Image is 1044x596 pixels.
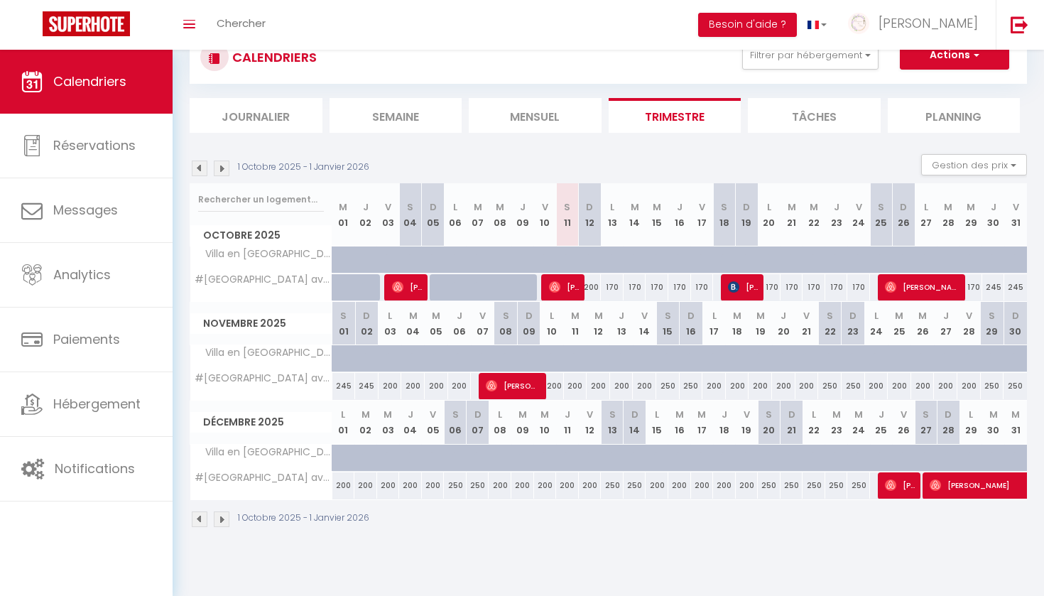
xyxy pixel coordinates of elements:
[668,472,691,499] div: 200
[540,373,564,399] div: 200
[901,408,907,421] abbr: V
[192,445,335,460] span: Villa en [GEOGRAPHIC_DATA], piscine
[834,200,839,214] abbr: J
[989,408,998,421] abbr: M
[587,302,610,345] th: 12
[781,183,803,246] th: 21
[511,472,534,499] div: 200
[888,98,1021,133] li: Planning
[610,200,614,214] abbr: L
[766,408,772,421] abbr: S
[641,309,648,323] abbr: V
[571,309,580,323] abbr: M
[646,401,668,444] th: 15
[422,472,445,499] div: 200
[969,408,973,421] abbr: L
[340,309,347,323] abbr: S
[354,183,377,246] th: 02
[238,161,369,174] p: 1 Octobre 2025 - 1 Janvier 2026
[448,373,472,399] div: 200
[854,408,863,421] abbr: M
[339,200,347,214] abbr: M
[549,273,580,300] span: [PERSON_NAME]
[767,200,771,214] abbr: L
[453,200,457,214] abbr: L
[728,273,758,300] span: [PERSON_NAME]
[885,472,915,499] span: [PERSON_NAME]
[945,408,952,421] abbr: D
[474,408,482,421] abbr: D
[385,200,391,214] abbr: V
[656,302,680,345] th: 15
[810,200,818,214] abbr: M
[631,200,639,214] abbr: M
[540,302,564,345] th: 10
[825,472,848,499] div: 250
[486,372,539,399] span: [PERSON_NAME]
[893,183,915,246] th: 26
[847,274,870,300] div: 170
[900,41,1009,70] button: Actions
[511,183,534,246] th: 09
[610,373,634,399] div: 200
[680,302,703,345] th: 16
[1004,183,1027,246] th: 31
[825,183,848,246] th: 23
[471,302,494,345] th: 07
[430,200,437,214] abbr: D
[781,274,803,300] div: 170
[198,187,324,212] input: Rechercher un logement...
[401,373,425,399] div: 200
[430,408,436,421] abbr: V
[722,408,727,421] abbr: J
[474,200,482,214] abbr: M
[190,313,332,334] span: Novembre 2025
[665,309,671,323] abbr: S
[699,200,705,214] abbr: V
[511,401,534,444] th: 09
[633,373,656,399] div: 200
[444,401,467,444] th: 06
[467,472,489,499] div: 250
[601,401,624,444] th: 13
[631,408,638,421] abbr: D
[888,373,911,399] div: 200
[803,183,825,246] th: 22
[407,200,413,214] abbr: S
[713,472,736,499] div: 200
[422,401,445,444] th: 05
[698,13,797,37] button: Besoin d'aide ?
[702,302,726,345] th: 17
[878,200,884,214] abbr: S
[758,472,781,499] div: 250
[915,183,937,246] th: 27
[937,401,960,444] th: 28
[494,302,518,345] th: 08
[467,401,489,444] th: 07
[721,200,727,214] abbr: S
[534,401,557,444] th: 10
[921,154,1027,175] button: Gestion des prix
[758,183,781,246] th: 20
[496,200,504,214] abbr: M
[579,472,602,499] div: 200
[713,183,736,246] th: 18
[609,98,741,133] li: Trimestre
[865,302,888,345] th: 24
[848,13,869,34] img: ...
[911,373,935,399] div: 200
[579,183,602,246] th: 12
[377,401,400,444] th: 03
[53,266,111,283] span: Analytics
[726,302,749,345] th: 18
[354,401,377,444] th: 02
[601,472,624,499] div: 250
[1011,16,1028,33] img: logout
[691,472,714,499] div: 200
[959,401,982,444] th: 29
[565,408,570,421] abbr: J
[924,200,928,214] abbr: L
[849,309,857,323] abbr: D
[1004,302,1027,345] th: 30
[564,302,587,345] th: 11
